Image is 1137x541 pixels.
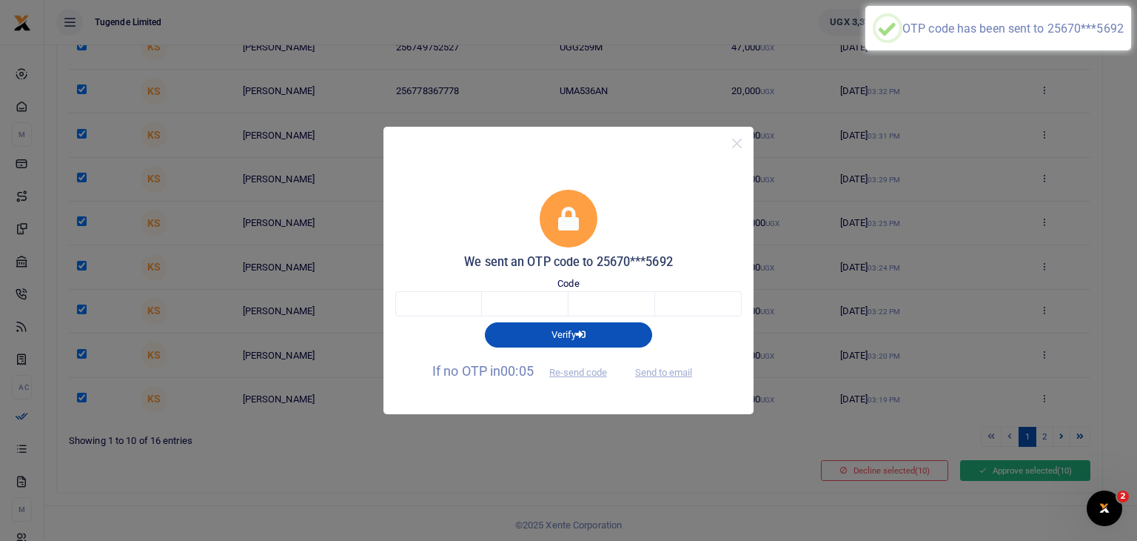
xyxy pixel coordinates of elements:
[432,363,620,379] span: If no OTP in
[500,363,534,379] span: 00:05
[395,255,742,270] h5: We sent an OTP code to 25670***5692
[557,276,579,291] label: Code
[1117,491,1129,502] span: 2
[1087,491,1122,526] iframe: Intercom live chat
[485,322,652,348] button: Verify
[726,133,748,154] button: Close
[902,21,1124,36] div: OTP code has been sent to 25670***5692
